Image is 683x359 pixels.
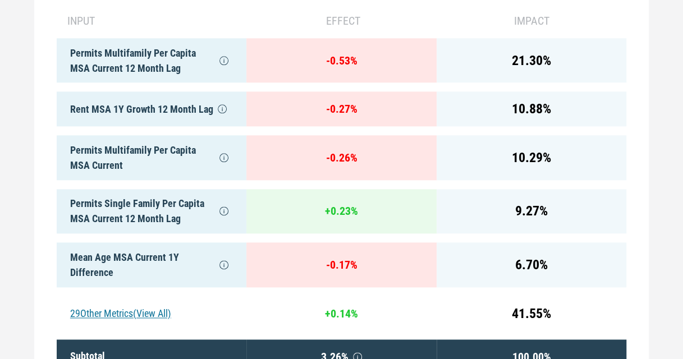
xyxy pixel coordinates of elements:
div: 10.88 % [437,91,626,126]
div: 9.27 % [437,189,626,234]
div: 29 Other Metrics (View All) [57,296,246,331]
div: Mean Age MSA Current 1Y Difference [57,242,246,287]
div: 41.55 % [437,296,626,331]
div: Permits Multifamily Per Capita MSA Current 12 Month Lag [57,38,246,83]
div: 6.70 % [437,242,626,287]
div: input [66,12,246,29]
div: - 0.53 % [246,38,436,83]
div: 10.29 % [437,135,626,180]
div: Rent MSA 1Y Growth 12 Month Lag [57,91,246,126]
div: effect [246,12,436,29]
div: + 0.14 % [246,296,436,331]
div: - 0.17 % [246,242,436,287]
div: Permits Multifamily Per Capita MSA Current [57,135,246,180]
div: - 0.27 % [246,91,436,126]
div: 21.30 % [437,38,626,83]
div: - 0.26 % [246,135,436,180]
div: Permits Single Family Per Capita MSA Current 12 Month Lag [57,189,246,234]
div: + 0.23 % [246,189,436,234]
div: impact [437,12,626,29]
